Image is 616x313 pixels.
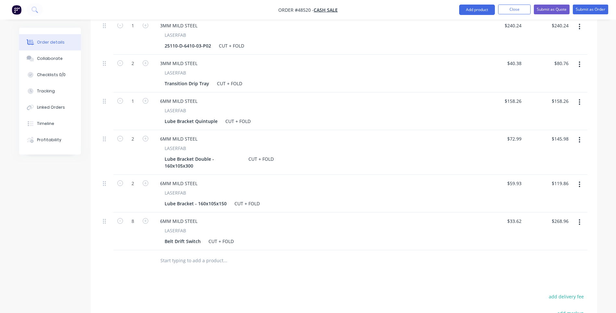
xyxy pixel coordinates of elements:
[12,5,21,15] img: Factory
[155,134,203,143] div: 6MM MILD STEEL
[165,32,186,38] span: LASERFAB
[155,96,203,106] div: 6MM MILD STEEL
[19,132,81,148] button: Profitability
[314,7,338,13] a: CASH SALE
[37,121,54,127] div: Timeline
[37,39,65,45] div: Order details
[232,199,262,208] div: CUT + FOLD
[37,56,63,61] div: Collaborate
[155,179,203,188] div: 6MM MILD STEEL
[165,107,186,114] span: LASERFAB
[155,21,203,30] div: 3MM MILD STEEL
[19,50,81,67] button: Collaborate
[37,72,66,78] div: Checklists 0/0
[162,154,243,170] div: Lube Bracket Double - 160x105x300
[162,199,229,208] div: Lube Bracket - 160x105x150
[165,69,186,76] span: LASERFAB
[223,116,253,126] div: CUT + FOLD
[162,237,203,246] div: Belt Drift Switch
[19,116,81,132] button: Timeline
[162,79,212,88] div: Transition Drip Tray
[459,5,495,15] button: Add product
[546,292,587,301] button: add delivery fee
[37,104,65,110] div: Linked Orders
[162,41,214,50] div: 25110-D-6410-03-P02
[19,99,81,116] button: Linked Orders
[165,145,186,152] span: LASERFAB
[162,116,220,126] div: Lube Bracket Quintuple
[165,227,186,234] span: LASERFAB
[155,216,203,226] div: 6MM MILD STEEL
[216,41,247,50] div: CUT + FOLD
[206,237,236,246] div: CUT + FOLD
[214,79,245,88] div: CUT + FOLD
[19,34,81,50] button: Order details
[278,7,314,13] span: Order #48520 -
[19,83,81,99] button: Tracking
[534,5,570,14] button: Submit as Quote
[37,88,55,94] div: Tracking
[246,154,276,164] div: CUT + FOLD
[160,254,290,267] input: Start typing to add a product...
[19,67,81,83] button: Checklists 0/0
[573,5,608,14] button: Submit as Order
[165,189,186,196] span: LASERFAB
[498,5,531,14] button: Close
[37,137,61,143] div: Profitability
[155,59,203,68] div: 3MM MILD STEEL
